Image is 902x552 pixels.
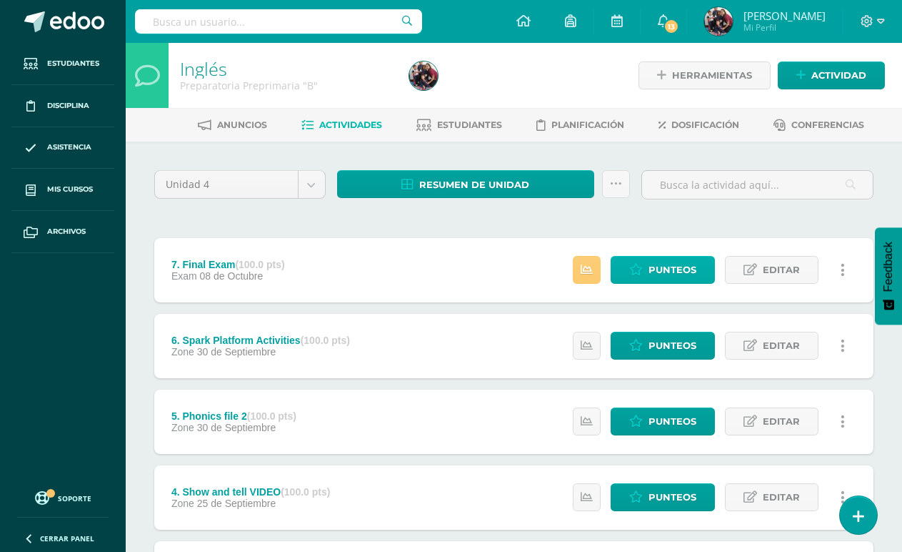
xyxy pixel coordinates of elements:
[642,171,873,199] input: Busca la actividad aquí...
[663,19,679,34] span: 13
[281,486,330,498] strong: (100.0 pts)
[791,119,864,130] span: Conferencias
[47,100,89,112] span: Disciplina
[648,257,696,283] span: Punteos
[47,142,91,153] span: Asistencia
[672,62,752,89] span: Herramientas
[536,114,624,137] a: Planificación
[648,332,696,359] span: Punteos
[200,270,264,282] span: 08 de Octubre
[166,171,287,198] span: Unidad 4
[671,119,739,130] span: Dosificación
[416,114,502,137] a: Estudiantes
[763,484,800,511] span: Editar
[551,119,624,130] span: Planificación
[301,114,382,137] a: Actividades
[778,61,885,89] a: Actividad
[155,171,325,198] a: Unidad 4
[11,43,114,85] a: Estudiantes
[180,56,227,81] a: Inglés
[437,119,502,130] span: Estudiantes
[17,488,109,507] a: Soporte
[47,184,93,195] span: Mis cursos
[135,9,422,34] input: Busca un usuario...
[611,332,715,360] a: Punteos
[743,9,826,23] span: [PERSON_NAME]
[704,7,733,36] img: 67a731daabe3acc6bc5d41e23e7bf920.png
[47,58,99,69] span: Estudiantes
[171,346,194,358] span: Zone
[247,410,296,422] strong: (100.0 pts)
[648,484,696,511] span: Punteos
[638,61,771,89] a: Herramientas
[763,257,800,283] span: Editar
[58,493,91,503] span: Soporte
[319,119,382,130] span: Actividades
[11,211,114,253] a: Archivos
[171,335,350,346] div: 6. Spark Platform Activities
[301,335,350,346] strong: (100.0 pts)
[47,226,86,237] span: Archivos
[337,170,594,198] a: Resumen de unidad
[11,85,114,127] a: Disciplina
[197,498,276,509] span: 25 de Septiembre
[611,408,715,435] a: Punteos
[611,483,715,511] a: Punteos
[171,259,285,270] div: 7. Final Exam
[648,408,696,435] span: Punteos
[763,408,800,435] span: Editar
[658,114,739,137] a: Dosificación
[171,270,197,282] span: Exam
[743,21,826,34] span: Mi Perfil
[40,533,94,543] span: Cerrar panel
[197,346,276,358] span: 30 de Septiembre
[811,62,866,89] span: Actividad
[773,114,864,137] a: Conferencias
[171,498,194,509] span: Zone
[235,259,284,270] strong: (100.0 pts)
[180,59,392,79] h1: Inglés
[875,227,902,325] button: Feedback - Mostrar encuesta
[197,422,276,433] span: 30 de Septiembre
[409,61,438,90] img: 67a731daabe3acc6bc5d41e23e7bf920.png
[882,242,895,292] span: Feedback
[763,332,800,359] span: Editar
[217,119,267,130] span: Anuncios
[11,169,114,211] a: Mis cursos
[171,486,331,498] div: 4. Show and tell VIDEO
[419,172,529,198] span: Resumen de unidad
[171,422,194,433] span: Zone
[180,79,392,92] div: Preparatoria Preprimaria 'B'
[198,114,267,137] a: Anuncios
[11,127,114,169] a: Asistencia
[611,256,715,284] a: Punteos
[171,410,296,422] div: 5. Phonics file 2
